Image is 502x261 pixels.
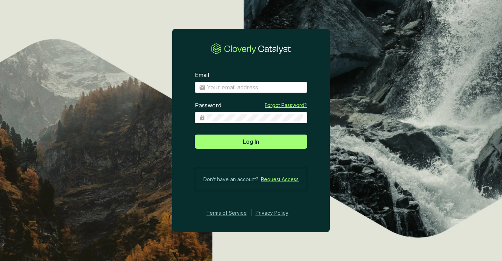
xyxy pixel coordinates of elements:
a: Forgot Password? [265,102,307,109]
a: Privacy Policy [256,209,298,217]
input: Password [207,114,303,121]
input: Email [207,84,303,91]
span: Log In [243,137,259,146]
a: Terms of Service [204,209,247,217]
div: | [250,209,252,217]
span: Don’t have an account? [203,175,258,184]
label: Email [195,71,209,79]
button: Log In [195,135,307,149]
a: Request Access [261,175,299,184]
label: Password [195,102,221,109]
